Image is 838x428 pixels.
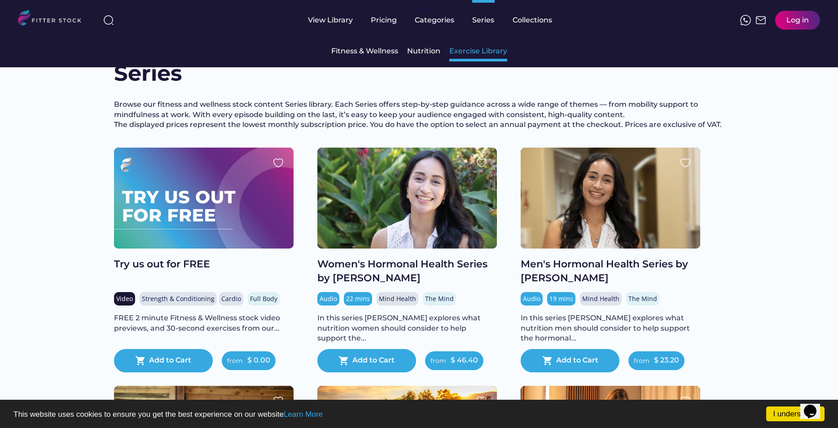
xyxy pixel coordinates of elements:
[766,406,825,421] a: I understand!
[149,355,191,366] div: Add to Cart
[273,157,284,168] img: heart.svg
[317,313,497,343] div: In this series [PERSON_NAME] explores what nutrition women should consider to help support the...
[284,410,323,419] a: Learn More
[250,294,277,303] div: Full Body
[430,357,446,366] div: from
[582,294,619,303] div: Mind Health
[371,15,397,25] div: Pricing
[320,294,337,303] div: Audio
[740,15,751,26] img: meteor-icons_whatsapp%20%281%29.svg
[513,15,552,25] div: Collections
[346,294,370,303] div: 22 mins
[755,15,766,26] img: Frame%2051.svg
[247,355,270,365] div: $ 0.00
[331,46,398,56] div: Fitness & Wellness
[114,258,294,271] div: Try us out for FREE
[425,294,454,303] div: The Mind
[338,355,349,366] button: shopping_cart
[142,294,215,303] div: Strength & Conditioning
[800,392,829,419] iframe: chat widget
[476,396,487,406] img: heart.svg
[114,313,294,333] div: FREE 2 minute Fitness & Wellness stock video previews, and 30-second exercises from our...
[680,396,691,406] img: heart.svg
[116,294,133,303] div: Video
[628,294,657,303] div: The Mind
[114,58,204,88] h1: Series
[654,355,679,365] div: $ 23.20
[103,15,114,26] img: search-normal%203.svg
[521,258,700,285] div: Men's Hormonal Health Series by [PERSON_NAME]
[521,313,700,343] div: In this series [PERSON_NAME] explores what nutrition men should consider to help support the horm...
[18,10,89,28] img: LOGO.svg
[317,258,497,285] div: Women's Hormonal Health Series by [PERSON_NAME]
[352,355,395,366] div: Add to Cart
[135,355,146,366] button: shopping_cart
[13,411,825,418] p: This website uses cookies to ensure you get the best experience on our website
[221,294,241,303] div: Cardio
[549,294,573,303] div: 19 mins
[415,4,426,13] div: fvck
[786,15,809,25] div: Log in
[542,355,553,366] button: shopping_cart
[449,46,507,56] div: Exercise Library
[407,46,440,56] div: Nutrition
[227,357,243,366] div: from
[308,15,353,25] div: View Library
[680,157,691,168] img: heart.svg
[523,294,540,303] div: Audio
[114,100,724,130] div: Browse our fitness and wellness stock content Series library. Each Series offers step-by-step gui...
[556,355,598,366] div: Add to Cart
[472,15,495,25] div: Series
[634,357,649,366] div: from
[379,294,416,303] div: Mind Health
[451,355,478,365] div: $ 46.40
[273,396,284,406] img: heart.svg
[415,15,454,25] div: Categories
[476,157,487,168] img: heart.svg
